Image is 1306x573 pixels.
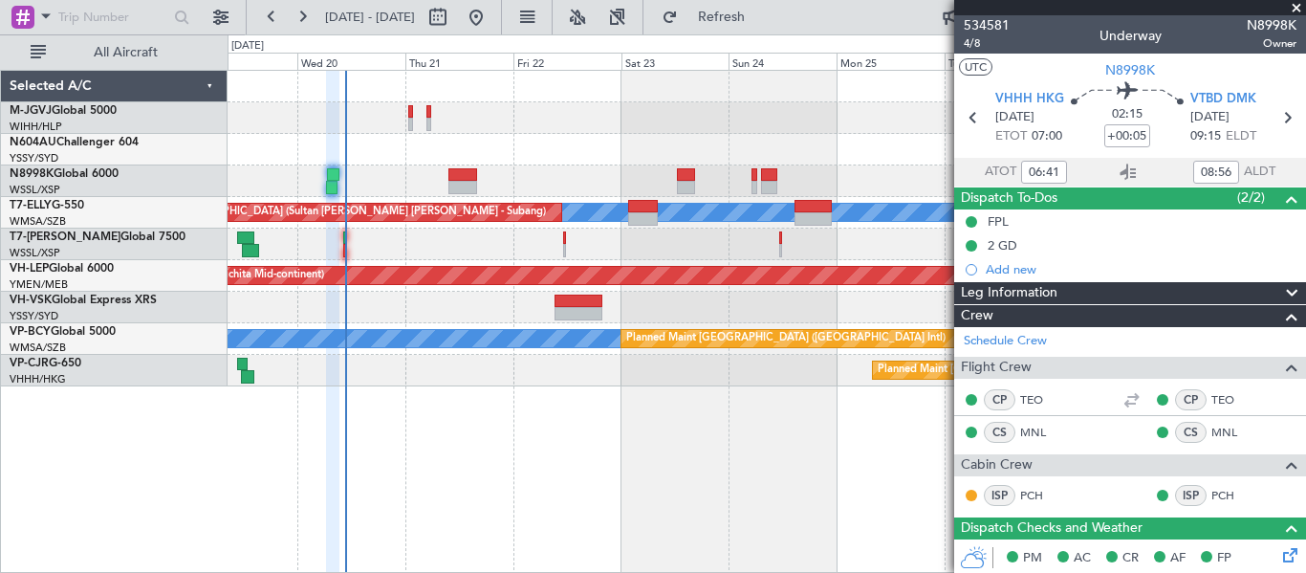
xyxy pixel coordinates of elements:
a: N8998KGlobal 6000 [10,168,119,180]
div: Mon 25 [837,53,945,70]
span: 09:15 [1190,127,1221,146]
a: PCH [1020,487,1063,504]
button: UTC [959,58,992,76]
div: 2 GD [988,237,1017,253]
span: Crew [961,305,993,327]
span: VH-LEP [10,263,49,275]
a: VH-LEPGlobal 6000 [10,263,114,275]
div: CP [984,389,1015,410]
a: VHHH/HKG [10,372,66,386]
span: CR [1122,549,1139,568]
span: AC [1074,549,1091,568]
div: Underway [1099,26,1162,46]
div: CS [1175,422,1207,443]
a: VP-CJRG-650 [10,358,81,369]
span: Owner [1247,35,1296,52]
div: Unplanned Maint [GEOGRAPHIC_DATA] (Sultan [PERSON_NAME] [PERSON_NAME] - Subang) [87,198,546,227]
span: ALDT [1244,163,1275,182]
a: MNL [1211,424,1254,441]
span: Cabin Crew [961,454,1033,476]
span: VTBD DMK [1190,90,1256,109]
div: ISP [1175,485,1207,506]
span: Leg Information [961,282,1057,304]
span: [DATE] [995,108,1034,127]
a: M-JGVJGlobal 5000 [10,105,117,117]
a: N604AUChallenger 604 [10,137,139,148]
a: WSSL/XSP [10,246,60,260]
span: PM [1023,549,1042,568]
span: N8998K [1247,15,1296,35]
a: YSSY/SYD [10,309,58,323]
span: (2/2) [1237,187,1265,208]
span: M-JGVJ [10,105,52,117]
div: CP [1175,389,1207,410]
span: N8998K [10,168,54,180]
span: VP-CJR [10,358,49,369]
div: Planned Maint [GEOGRAPHIC_DATA] ([GEOGRAPHIC_DATA] Intl) [878,356,1197,385]
span: 07:00 [1032,127,1062,146]
a: TEO [1020,391,1063,408]
a: MNL [1020,424,1063,441]
div: Sat 23 [621,53,729,70]
div: FPL [988,213,1009,230]
span: 4/8 [964,35,1010,52]
span: [DATE] - [DATE] [325,9,415,26]
input: --:-- [1193,161,1239,184]
input: --:-- [1021,161,1067,184]
div: Thu 21 [405,53,513,70]
div: Tue 19 [190,53,298,70]
span: [DATE] [1190,108,1230,127]
span: Flight Crew [961,357,1032,379]
span: N8998K [1105,60,1155,80]
div: Planned Maint [GEOGRAPHIC_DATA] ([GEOGRAPHIC_DATA] Intl) [626,324,946,353]
span: VH-VSK [10,295,52,306]
a: Schedule Crew [964,332,1047,351]
a: VP-BCYGlobal 5000 [10,326,116,338]
span: Dispatch To-Dos [961,187,1057,209]
span: ATOT [985,163,1016,182]
span: Refresh [682,11,762,24]
div: Wed 20 [297,53,405,70]
input: Trip Number [58,3,168,32]
a: YMEN/MEB [10,277,68,292]
button: Refresh [653,2,768,33]
a: WMSA/SZB [10,214,66,229]
span: All Aircraft [50,46,202,59]
span: ELDT [1226,127,1256,146]
span: T7-ELLY [10,200,52,211]
span: 02:15 [1112,105,1143,124]
a: VH-VSKGlobal Express XRS [10,295,157,306]
div: [DATE] [231,38,264,55]
div: Tue 26 [945,53,1053,70]
div: ISP [984,485,1015,506]
button: All Aircraft [21,37,207,68]
span: 534581 [964,15,1010,35]
div: CS [984,422,1015,443]
a: YSSY/SYD [10,151,58,165]
span: Dispatch Checks and Weather [961,518,1143,540]
a: TEO [1211,391,1254,408]
span: FP [1217,549,1231,568]
a: T7-[PERSON_NAME]Global 7500 [10,231,185,243]
span: AF [1170,549,1186,568]
a: WIHH/HLP [10,120,62,134]
span: VP-BCY [10,326,51,338]
a: WSSL/XSP [10,183,60,197]
span: T7-[PERSON_NAME] [10,231,120,243]
div: Add new [986,261,1296,277]
span: ETOT [995,127,1027,146]
div: Fri 22 [513,53,621,70]
a: T7-ELLYG-550 [10,200,84,211]
a: PCH [1211,487,1254,504]
div: Sun 24 [729,53,837,70]
span: VHHH HKG [995,90,1064,109]
span: N604AU [10,137,56,148]
a: WMSA/SZB [10,341,66,355]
